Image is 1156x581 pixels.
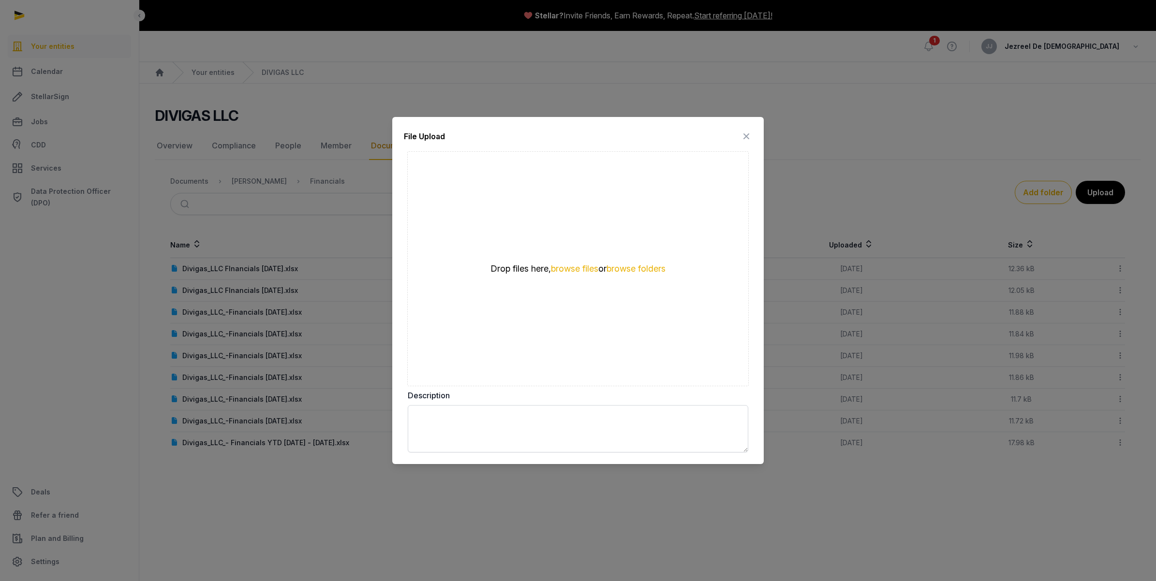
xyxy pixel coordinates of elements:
div: Uppy Dashboard [404,148,752,390]
button: browse folders [607,264,666,273]
label: Description [408,390,748,401]
div: File Upload [404,131,445,142]
iframe: Chat Widget [1108,535,1156,581]
button: browse files [551,264,598,273]
div: Drop files here, or [462,263,694,275]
